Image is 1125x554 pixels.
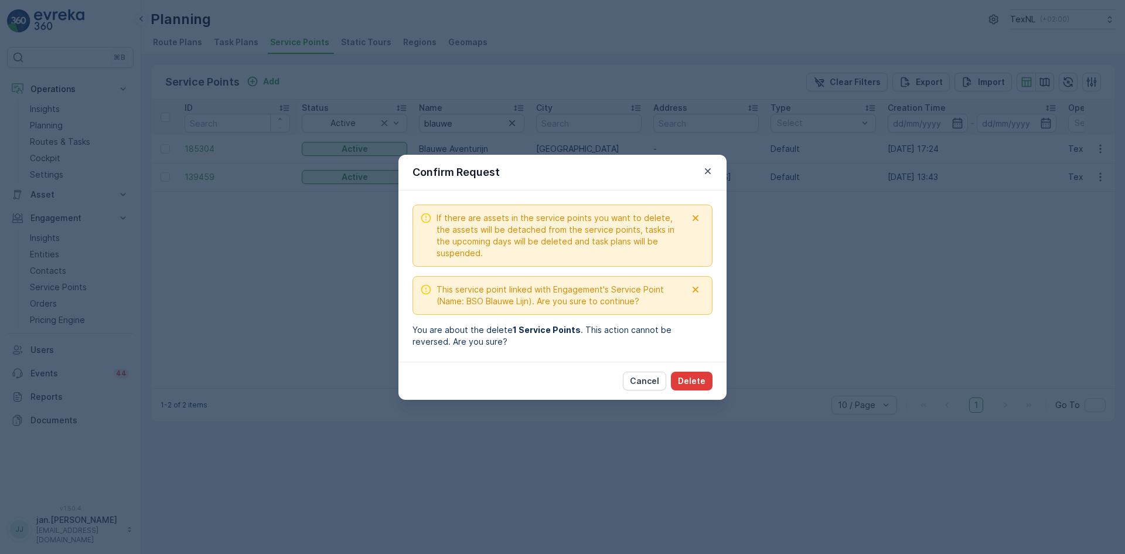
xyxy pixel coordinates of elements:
[412,164,500,181] p: Confirm Request
[412,324,712,348] div: You are about the delete . This action cannot be reversed. Are you sure?
[513,325,581,335] b: 1 Service Points
[623,372,666,390] button: Cancel
[671,372,712,390] button: Delete
[437,212,686,259] span: If there are assets in the service points you want to delete, the assets will be detached from th...
[630,375,659,387] p: Cancel
[678,375,705,387] p: Delete
[437,284,686,307] span: This service point linked with Engagement's Service Point (Name: BSO Blauwe Lijn). Are you sure t...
